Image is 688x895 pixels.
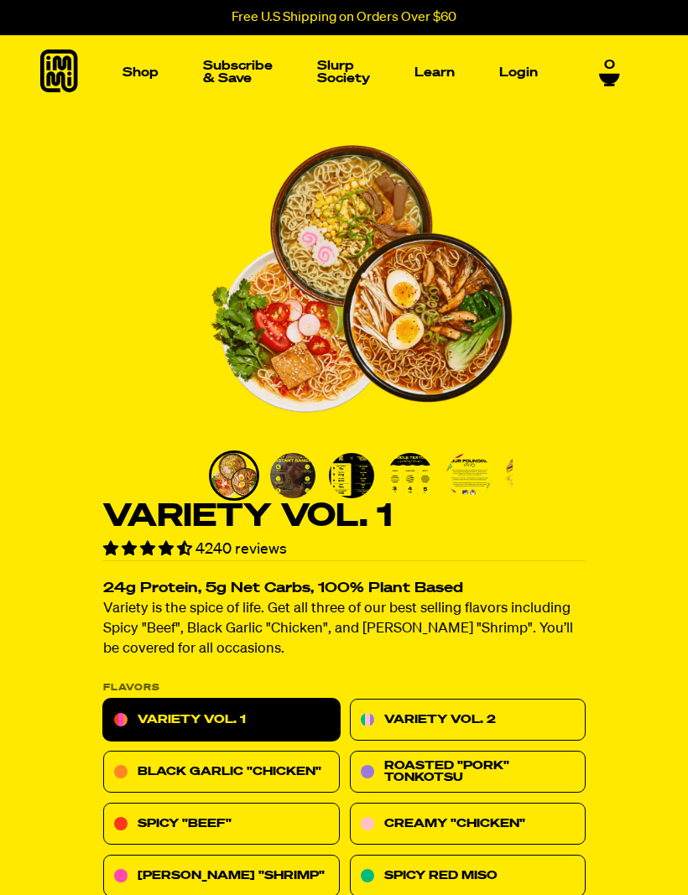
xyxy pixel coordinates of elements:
a: Roasted "Pork" Tonkotsu [349,752,586,794]
span: 4240 reviews [195,542,287,557]
a: Slurp Society [310,53,377,91]
a: Subscribe & Save [196,53,279,91]
li: Go to slide 5 [444,450,494,501]
p: Variety is the spice of life. Get all three of our best selling flavors including Spicy "Beef", B... [103,600,586,660]
li: Go to slide 3 [326,450,377,501]
li: Go to slide 2 [268,450,318,501]
div: PDP main carousel thumbnails [209,450,513,501]
img: Variety Vol. 1 [446,453,492,498]
nav: Main navigation [116,35,545,109]
a: Creamy "Chicken" [349,804,586,846]
img: Variety Vol. 1 [209,127,513,430]
a: Shop [116,60,165,86]
span: 0 [604,58,615,73]
a: Black Garlic "Chicken" [103,752,340,794]
img: Variety Vol. 1 [388,453,433,498]
a: 0 [599,58,620,86]
a: Variety Vol. 2 [349,700,586,741]
li: 1 of 8 [209,127,513,430]
h2: 24g Protein, 5g Net Carbs, 100% Plant Based [103,582,586,596]
p: Free U.S Shipping on Orders Over $60 [232,10,456,25]
li: Go to slide 6 [503,450,553,501]
a: Learn [408,60,461,86]
img: Variety Vol. 1 [329,453,374,498]
iframe: Marketing Popup [8,818,158,887]
a: Spicy "Beef" [103,804,340,846]
img: Variety Vol. 1 [270,453,315,498]
p: Flavors [103,684,586,693]
img: Variety Vol. 1 [211,453,257,498]
img: Variety Vol. 1 [505,453,550,498]
li: Go to slide 1 [209,450,259,501]
li: Go to slide 4 [385,450,435,501]
h1: Variety Vol. 1 [103,501,586,533]
a: Login [493,60,545,86]
a: Variety Vol. 1 [103,700,340,741]
div: PDP main carousel [209,127,513,430]
span: 4.55 stars [103,542,195,557]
